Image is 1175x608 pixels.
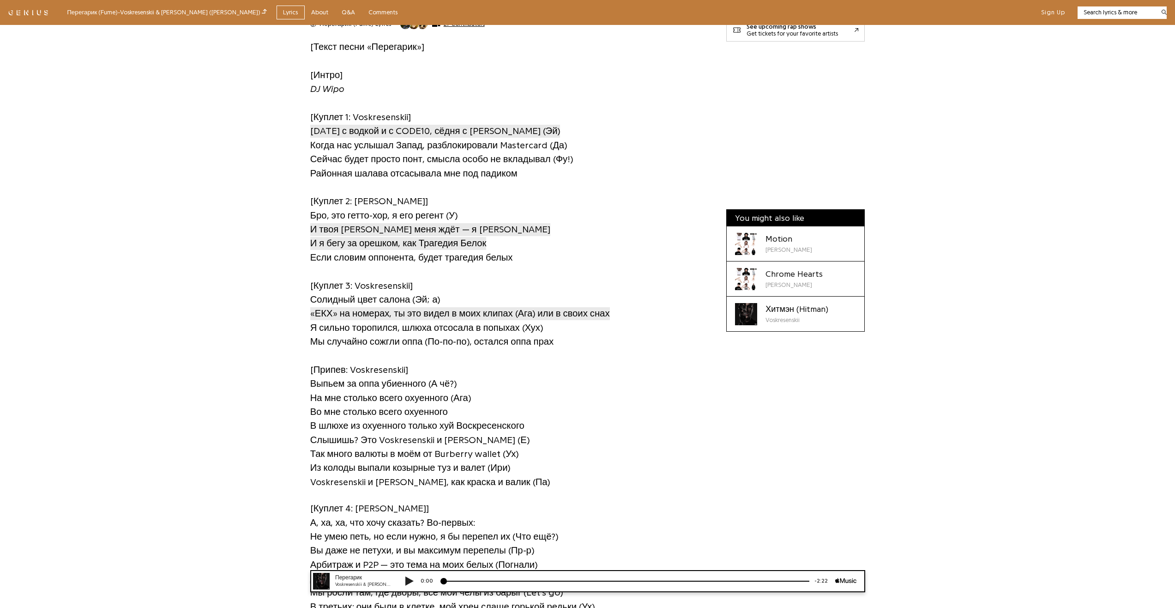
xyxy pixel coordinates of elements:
[727,261,864,297] a: Cover art for Chrome Hearts by LIL KRYSTALLLChrome Hearts[PERSON_NAME]
[727,226,864,261] a: Cover art for Motion by LIL KRYSTALLLMotion[PERSON_NAME]
[305,6,335,20] a: About
[310,84,344,94] i: DJ Wipo
[765,303,828,316] div: Хитмэн (Hitman)
[310,306,610,321] a: «ЕКХ» на номерах, ты это видел в моих клипах (Ага) или в своих снах
[735,233,757,255] div: Cover art for Motion by LIL KRYSTALLL
[310,237,487,250] span: И я бегу за орешком, как Трагедия Белок
[1078,8,1156,17] input: Search lyrics & more
[765,316,828,325] div: Voskresenskii
[747,30,838,37] div: Get tickets for your favorite artists
[310,125,560,138] span: [DATE] с водкой и с CODE10, сёдня с [PERSON_NAME] (Эй)
[310,223,550,236] span: И твоя [PERSON_NAME] меня ждёт — я [PERSON_NAME]
[735,303,757,325] div: Cover art for Хитмэн (Hitman) by Voskresenskii
[310,124,560,138] a: [DATE] с водкой и с CODE10, сёдня с [PERSON_NAME] (Эй)
[735,268,757,290] div: Cover art for Chrome Hearts by LIL KRYSTALLL
[310,18,641,490] div: [Текст песни «Перегарик»] [Интро] [Куплет 1: Voskresenskii] Когда нас услышал Запад, разблокирова...
[727,297,864,331] a: Cover art for Хитмэн (Hitman) by VoskresenskiiХитмэн (Hitman)Voskresenskii
[277,6,305,20] a: Lyrics
[310,222,550,237] a: И твоя [PERSON_NAME] меня ждёт — я [PERSON_NAME]
[362,6,404,20] a: Comments
[727,210,864,226] div: You might also like
[32,11,88,18] div: Voskresenskii & [PERSON_NAME]
[1041,8,1065,17] button: Sign Up
[726,18,865,42] a: See upcoming rap showsGet tickets for your favorite artists
[765,280,823,290] div: [PERSON_NAME]
[506,7,532,15] div: -2:22
[32,4,88,12] div: Перегарик
[747,23,838,30] div: See upcoming rap shows
[310,307,610,320] span: «ЕКХ» на номерах, ты это видел в моих клипах (Ага) или в своих снах
[765,233,812,245] div: Motion
[335,6,362,20] a: Q&A
[310,236,487,250] a: И я бегу за орешком, как Трагедия Белок
[765,268,823,280] div: Chrome Hearts
[67,7,267,18] div: Перегарик (Fume) - Voskresenskii & [PERSON_NAME] ([PERSON_NAME])
[765,245,812,255] div: [PERSON_NAME]
[10,3,27,19] img: 72x72bb.jpg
